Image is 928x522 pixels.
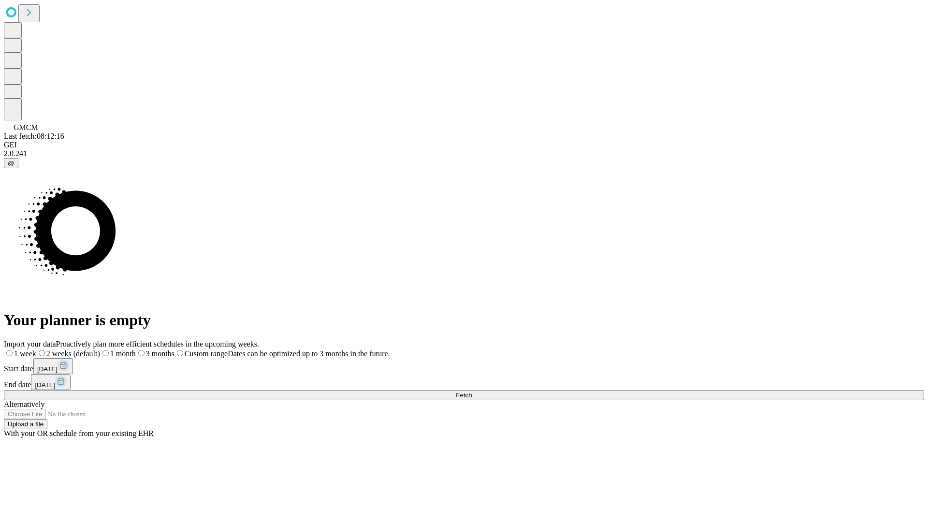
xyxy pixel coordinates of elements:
[4,340,56,348] span: Import your data
[35,381,55,389] span: [DATE]
[4,400,44,408] span: Alternatively
[14,123,38,131] span: GMCM
[4,374,924,390] div: End date
[4,358,924,374] div: Start date
[33,358,73,374] button: [DATE]
[456,391,472,399] span: Fetch
[110,349,136,358] span: 1 month
[14,349,36,358] span: 1 week
[56,340,259,348] span: Proactively plan more efficient schedules in the upcoming weeks.
[4,390,924,400] button: Fetch
[138,350,145,356] input: 3 months
[102,350,109,356] input: 1 month
[37,365,58,373] span: [DATE]
[4,132,64,140] span: Last fetch: 08:12:16
[228,349,390,358] span: Dates can be optimized up to 3 months in the future.
[31,374,71,390] button: [DATE]
[46,349,100,358] span: 2 weeks (default)
[4,141,924,149] div: GEI
[146,349,174,358] span: 3 months
[4,429,154,437] span: With your OR schedule from your existing EHR
[4,149,924,158] div: 2.0.241
[39,350,45,356] input: 2 weeks (default)
[4,419,47,429] button: Upload a file
[4,311,924,329] h1: Your planner is empty
[177,350,183,356] input: Custom rangeDates can be optimized up to 3 months in the future.
[8,159,14,167] span: @
[4,158,18,168] button: @
[185,349,228,358] span: Custom range
[6,350,13,356] input: 1 week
